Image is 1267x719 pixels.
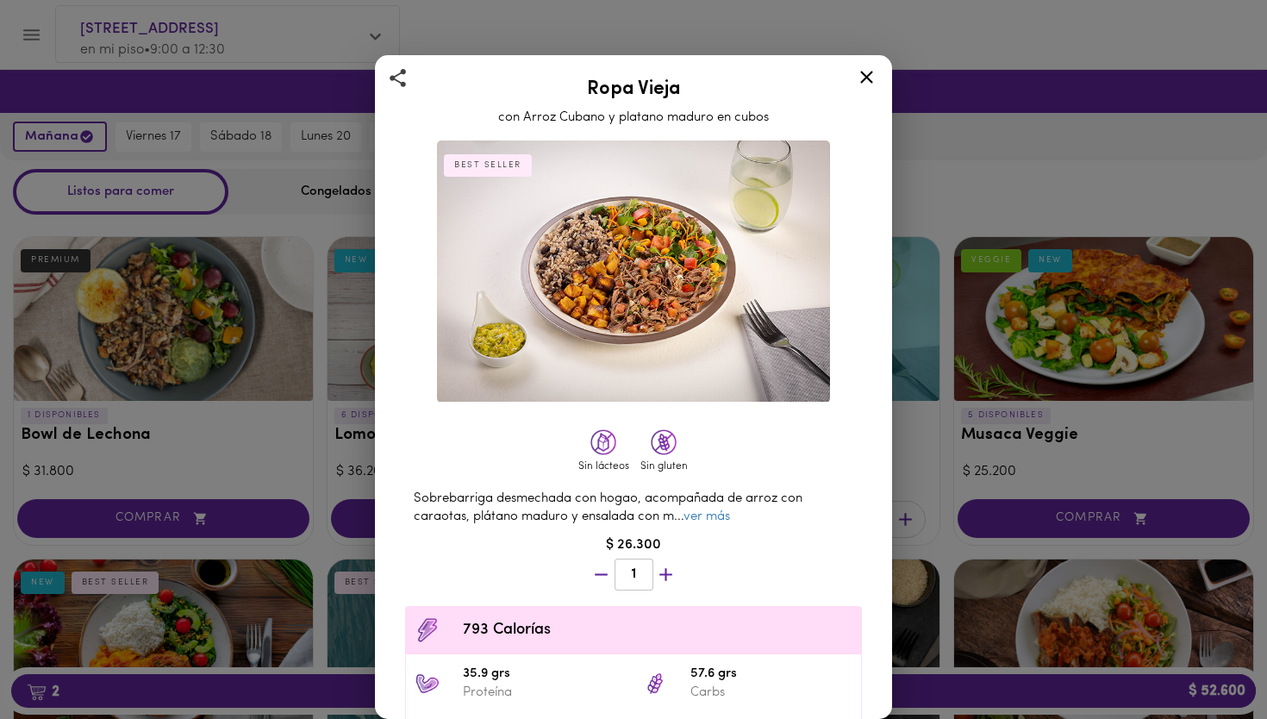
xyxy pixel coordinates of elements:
[615,559,653,591] button: 1
[396,535,871,555] div: $ 26.300
[642,671,668,697] img: 57.6 grs Carbs
[498,111,769,124] span: con Arroz Cubano y platano maduro en cubos
[396,79,871,100] h2: Ropa Vieja
[463,619,852,642] span: 793 Calorías
[683,510,730,523] a: ver más
[444,154,532,177] div: BEST SELLER
[626,566,642,583] span: 1
[690,665,852,685] span: 57.6 grs
[590,429,616,455] img: dairyfree.png
[463,665,625,685] span: 35.9 grs
[690,684,852,702] p: Carbs
[463,684,625,702] p: Proteína
[638,460,690,474] div: Sin gluten
[415,617,440,643] img: Contenido calórico
[414,492,802,523] span: Sobrebarriga desmechada con hogao, acompañada de arroz con caraotas, plátano maduro y ensalada co...
[415,671,440,697] img: 35.9 grs Proteína
[651,429,677,455] img: glutenfree.png
[437,141,830,403] img: Ropa Vieja
[577,460,629,474] div: Sin lácteos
